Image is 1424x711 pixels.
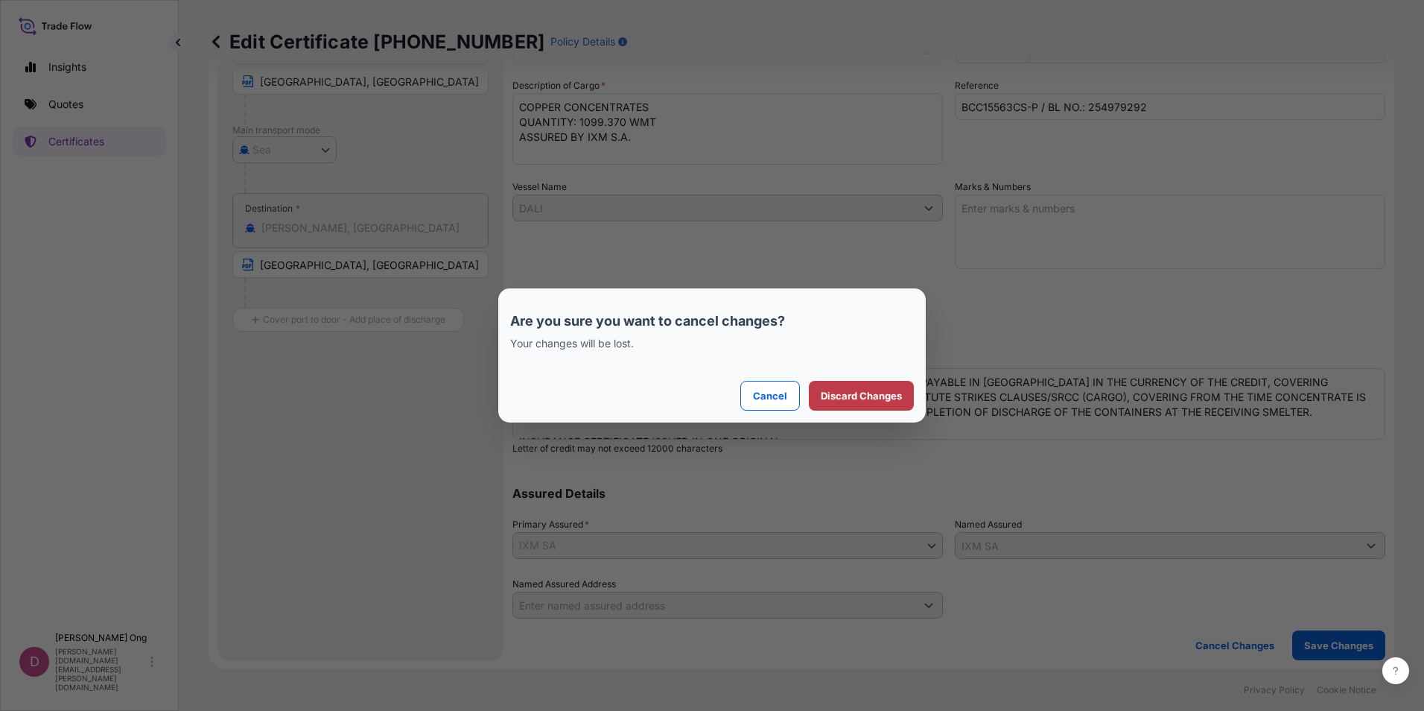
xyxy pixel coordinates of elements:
button: Cancel [740,381,800,411]
p: Your changes will be lost. [510,336,914,351]
button: Discard Changes [809,381,914,411]
p: Cancel [753,388,787,403]
p: Are you sure you want to cancel changes? [510,312,914,330]
p: Discard Changes [821,388,902,403]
